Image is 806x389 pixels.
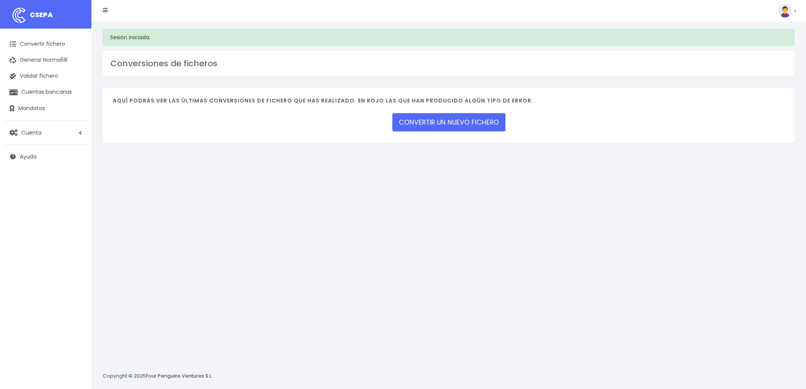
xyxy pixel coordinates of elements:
a: Generar Norma58 [4,52,88,68]
h4: Aquí podrás ver las últimas conversiones de fichero que has realizado. En rojo las que han produc... [113,98,785,108]
img: profile [778,4,792,18]
span: CSEPA [30,10,53,19]
a: Mandatos [4,101,88,117]
a: Convertir fichero [4,36,88,52]
a: CONVERTIR UN NUEVO FICHERO [392,113,505,131]
p: Copyright © 2025 . [103,372,214,380]
h3: Conversiones de ficheros [110,59,787,69]
a: Cuentas bancarias [4,84,88,100]
span: Ayuda [20,153,37,160]
a: Four Penguins Ventures S.L. [146,372,213,379]
a: Cuenta [4,125,88,141]
div: Sesión iniciada. [103,29,795,46]
img: logo [10,6,29,25]
a: Ayuda [4,149,88,165]
a: Validar fichero [4,68,88,84]
span: Cuenta [21,128,42,136]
